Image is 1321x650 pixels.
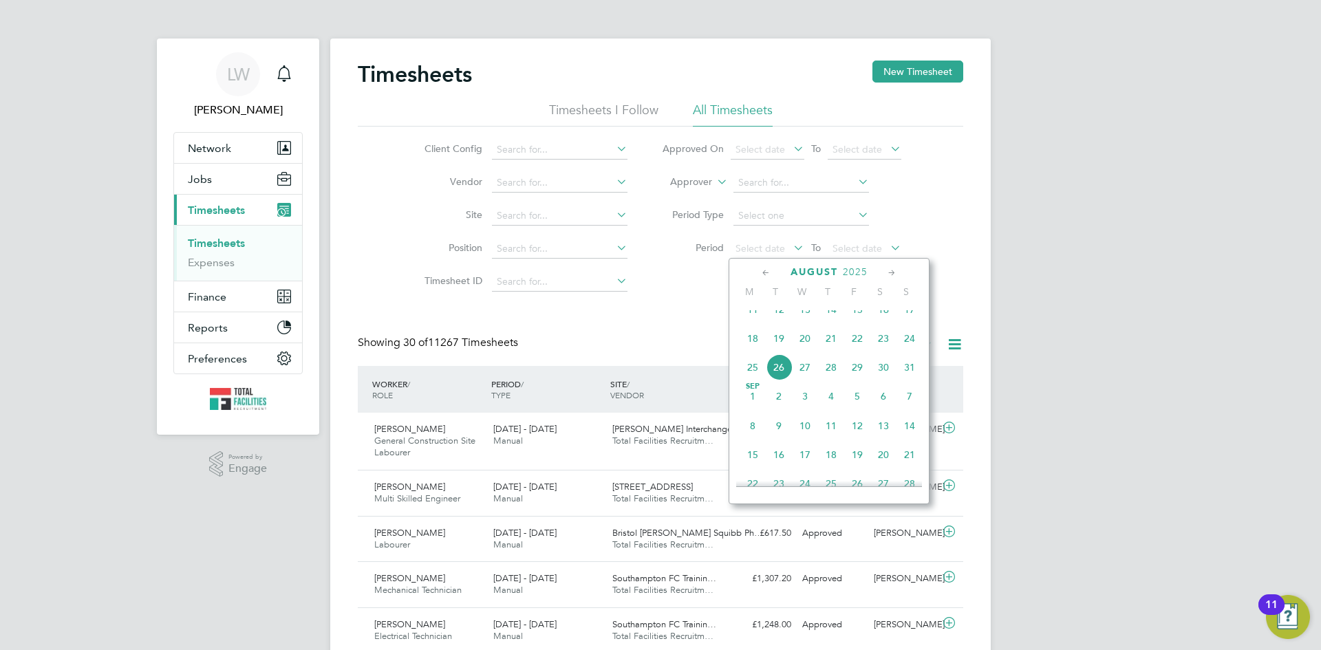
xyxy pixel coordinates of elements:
[735,143,785,155] span: Select date
[868,567,940,590] div: [PERSON_NAME]
[736,285,762,298] span: M
[549,102,658,127] li: Timesheets I Follow
[374,527,445,539] span: [PERSON_NAME]
[740,354,766,380] span: 25
[627,378,630,389] span: /
[492,140,627,160] input: Search for...
[493,527,557,539] span: [DATE] - [DATE]
[374,539,410,550] span: Labourer
[174,225,302,281] div: Timesheets
[792,296,818,323] span: 13
[173,388,303,410] a: Go to home page
[725,567,797,590] div: £1,307.20
[358,336,521,350] div: Showing
[733,173,869,193] input: Search for...
[725,476,797,499] div: £1,350.80
[870,296,896,323] span: 16
[227,65,250,83] span: LW
[610,389,644,400] span: VENDOR
[157,39,319,435] nav: Main navigation
[766,442,792,468] span: 16
[870,383,896,409] span: 6
[403,336,428,349] span: 30 of
[491,389,511,400] span: TYPE
[612,481,693,492] span: [STREET_ADDRESS]
[420,274,482,287] label: Timesheet ID
[844,296,870,323] span: 15
[209,451,268,477] a: Powered byEngage
[818,354,844,380] span: 28
[797,614,868,636] div: Approved
[843,266,868,278] span: 2025
[896,325,923,351] span: 24
[870,325,896,351] span: 23
[833,242,882,254] span: Select date
[228,463,267,475] span: Engage
[493,572,557,584] span: [DATE] - [DATE]
[896,413,923,439] span: 14
[612,572,716,584] span: Southampton FC Trainin…
[818,325,844,351] span: 21
[210,388,266,410] img: tfrecruitment-logo-retina.png
[896,354,923,380] span: 31
[493,435,523,446] span: Manual
[740,383,766,390] span: Sep
[174,164,302,194] button: Jobs
[174,312,302,343] button: Reports
[870,413,896,439] span: 13
[1265,605,1278,622] div: 11
[650,175,712,189] label: Approver
[733,206,869,226] input: Select one
[792,325,818,351] span: 20
[492,173,627,193] input: Search for...
[662,241,724,254] label: Period
[493,492,523,504] span: Manual
[740,470,766,497] span: 22
[740,413,766,439] span: 8
[188,142,231,155] span: Network
[188,321,228,334] span: Reports
[766,296,792,323] span: 12
[870,354,896,380] span: 30
[818,383,844,409] span: 4
[493,584,523,596] span: Manual
[896,442,923,468] span: 21
[374,423,445,435] span: [PERSON_NAME]
[766,470,792,497] span: 23
[766,413,792,439] span: 9
[374,618,445,630] span: [PERSON_NAME]
[1266,595,1310,639] button: Open Resource Center, 11 new notifications
[607,371,726,407] div: SITE
[420,208,482,221] label: Site
[612,630,713,642] span: Total Facilities Recruitm…
[792,413,818,439] span: 10
[493,618,557,630] span: [DATE] - [DATE]
[725,614,797,636] div: £1,248.00
[867,285,893,298] span: S
[188,237,245,250] a: Timesheets
[188,256,235,269] a: Expenses
[797,567,868,590] div: Approved
[872,61,963,83] button: New Timesheet
[374,630,452,642] span: Electrical Technician
[788,285,815,298] span: W
[420,142,482,155] label: Client Config
[797,522,868,545] div: Approved
[174,281,302,312] button: Finance
[693,102,773,127] li: All Timesheets
[374,481,445,492] span: [PERSON_NAME]
[492,272,627,292] input: Search for...
[792,470,818,497] span: 24
[188,173,212,186] span: Jobs
[868,522,940,545] div: [PERSON_NAME]
[492,206,627,226] input: Search for...
[612,584,713,596] span: Total Facilities Recruitm…
[766,354,792,380] span: 26
[374,584,462,596] span: Mechanical Technician
[868,614,940,636] div: [PERSON_NAME]
[766,325,792,351] span: 19
[369,371,488,407] div: WORKER
[372,389,393,400] span: ROLE
[818,296,844,323] span: 14
[837,338,933,351] label: Approved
